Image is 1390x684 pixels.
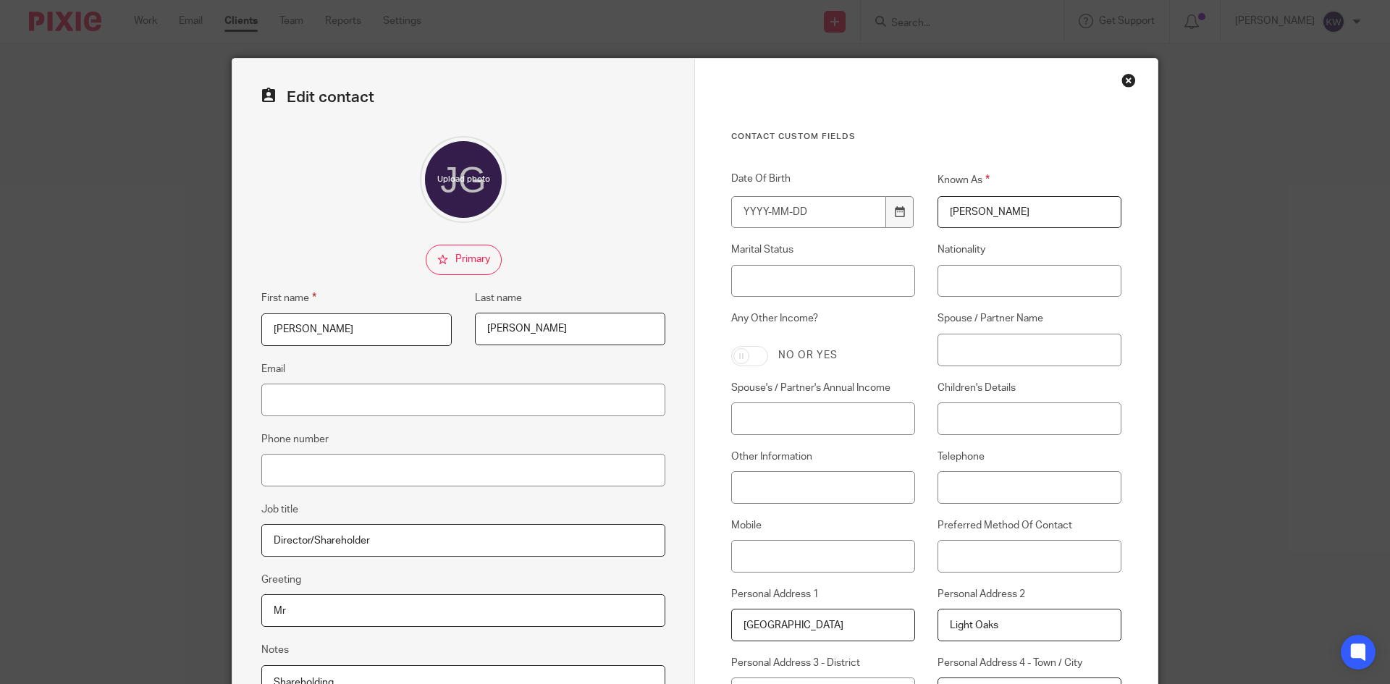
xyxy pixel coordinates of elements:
[938,242,1121,257] label: Nationality
[778,348,838,363] label: No or yes
[731,518,915,533] label: Mobile
[731,381,915,395] label: Spouse's / Partner's Annual Income
[261,432,329,447] label: Phone number
[938,518,1121,533] label: Preferred Method Of Contact
[938,172,1121,188] label: Known As
[731,449,915,464] label: Other Information
[731,311,915,334] label: Any Other Income?
[938,587,1121,601] label: Personal Address 2
[938,381,1121,395] label: Children's Details
[261,502,298,517] label: Job title
[731,196,886,229] input: YYYY-MM-DD
[261,594,665,627] input: e.g. Dear Mrs. Appleseed or Hi Sam
[731,587,915,601] label: Personal Address 1
[938,449,1121,464] label: Telephone
[261,643,289,657] label: Notes
[261,362,285,376] label: Email
[261,88,665,107] h2: Edit contact
[261,290,316,306] label: First name
[475,291,522,305] label: Last name
[731,131,1121,143] h3: Contact Custom fields
[731,656,915,670] label: Personal Address 3 - District
[261,573,301,587] label: Greeting
[1121,73,1136,88] div: Close this dialog window
[731,172,915,188] label: Date Of Birth
[731,242,915,257] label: Marital Status
[938,656,1121,670] label: Personal Address 4 - Town / City
[938,311,1121,326] label: Spouse / Partner Name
